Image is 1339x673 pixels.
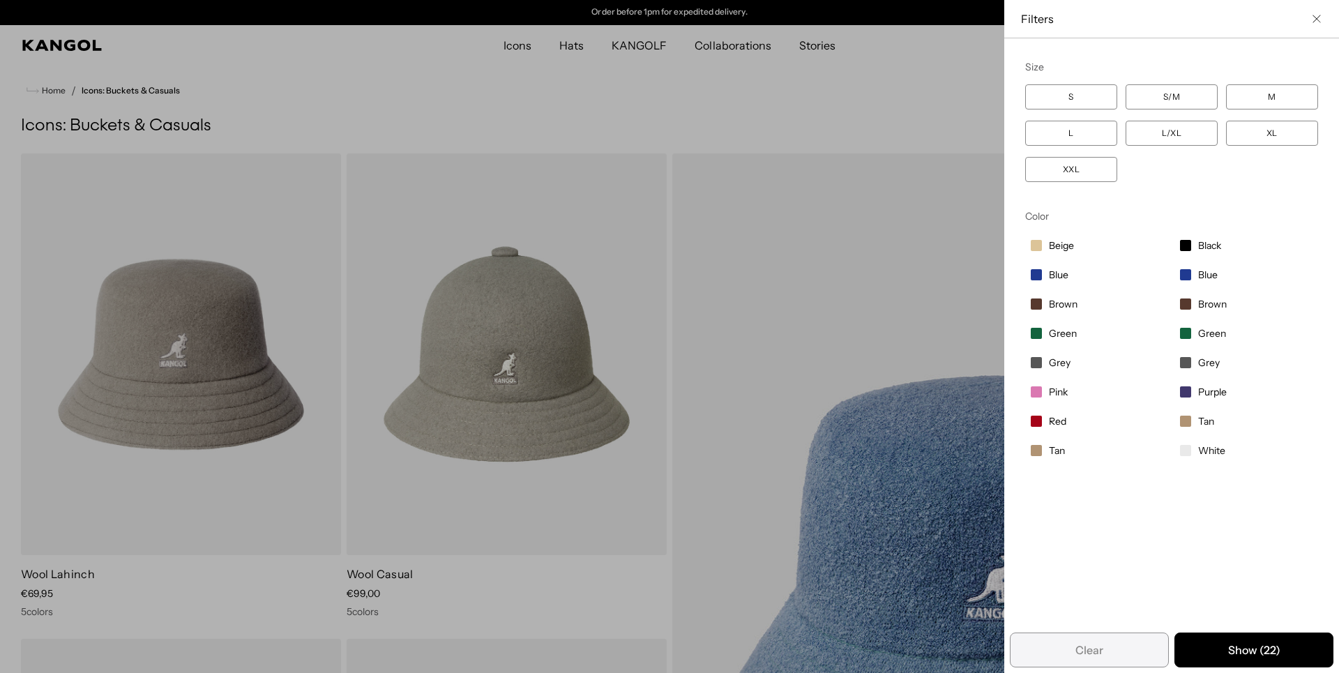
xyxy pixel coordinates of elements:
[1025,121,1117,146] label: L
[1025,84,1117,109] label: S
[1049,415,1066,428] span: Red
[1049,327,1077,340] span: Green
[1198,298,1227,310] span: Brown
[1198,327,1226,340] span: Green
[1198,444,1225,457] span: White
[1049,356,1071,369] span: Grey
[1025,210,1318,222] div: Color
[1025,157,1117,182] label: XXL
[1010,633,1169,667] button: Remove all filters
[1049,239,1074,252] span: Beige
[1025,61,1318,73] div: Size
[1198,239,1221,252] span: Black
[1198,415,1214,428] span: Tan
[1049,269,1068,281] span: Blue
[1126,84,1218,109] label: S/M
[1049,444,1065,457] span: Tan
[1049,298,1077,310] span: Brown
[1198,356,1220,369] span: Grey
[1126,121,1218,146] label: L/XL
[1226,121,1318,146] label: XL
[1021,11,1306,27] span: Filters
[1198,386,1227,398] span: Purple
[1226,84,1318,109] label: M
[1174,633,1333,667] button: Apply selected filters
[1198,269,1218,281] span: Blue
[1311,13,1322,24] button: Close filter list
[1049,386,1068,398] span: Pink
